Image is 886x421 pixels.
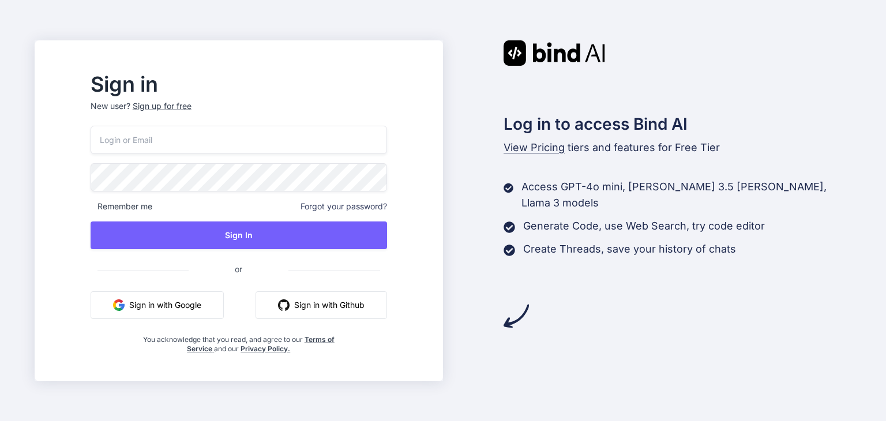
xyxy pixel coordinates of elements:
img: arrow [504,303,529,329]
span: Forgot your password? [301,201,387,212]
p: Access GPT-4o mini, [PERSON_NAME] 3.5 [PERSON_NAME], Llama 3 models [521,179,851,211]
a: Privacy Policy. [241,344,290,353]
h2: Sign in [91,75,387,93]
span: Remember me [91,201,152,212]
button: Sign in with Github [256,291,387,319]
img: Bind AI logo [504,40,605,66]
p: Create Threads, save your history of chats [523,241,736,257]
div: You acknowledge that you read, and agree to our and our [140,328,337,354]
span: or [189,255,288,283]
a: Terms of Service [187,335,335,353]
p: New user? [91,100,387,126]
h2: Log in to access Bind AI [504,112,852,136]
div: Sign up for free [133,100,192,112]
button: Sign In [91,221,387,249]
p: tiers and features for Free Tier [504,140,852,156]
button: Sign in with Google [91,291,224,319]
p: Generate Code, use Web Search, try code editor [523,218,765,234]
img: google [113,299,125,311]
input: Login or Email [91,126,387,154]
img: github [278,299,290,311]
span: View Pricing [504,141,565,153]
